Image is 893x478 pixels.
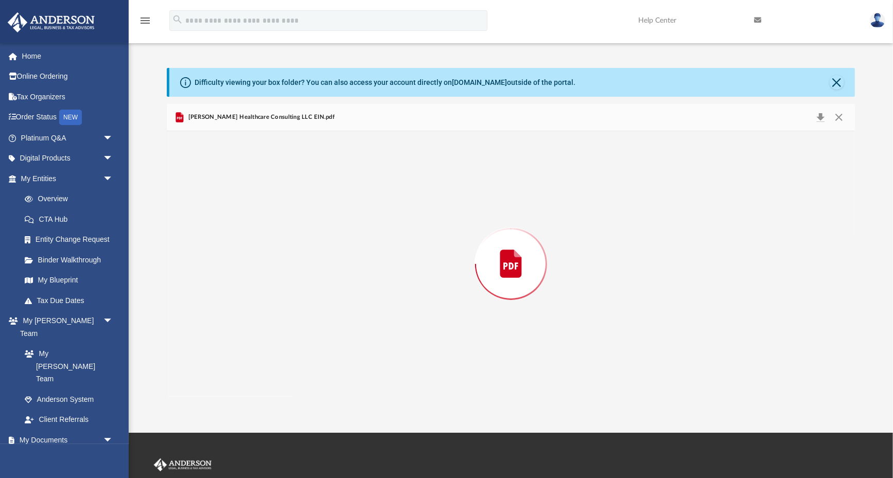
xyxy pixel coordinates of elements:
a: Tax Organizers [7,86,129,107]
div: NEW [59,110,82,125]
a: Home [7,46,129,66]
a: Anderson System [14,389,124,410]
a: Entity Change Request [14,229,129,250]
button: Close [830,75,844,90]
a: Tax Due Dates [14,290,129,311]
span: [PERSON_NAME] Healthcare Consulting LLC EIN.pdf [186,113,335,122]
span: arrow_drop_down [103,128,124,149]
a: Platinum Q&Aarrow_drop_down [7,128,129,148]
a: menu [139,20,151,27]
span: arrow_drop_down [103,311,124,332]
button: Download [811,110,830,125]
a: My [PERSON_NAME] Teamarrow_drop_down [7,311,124,344]
a: [DOMAIN_NAME] [452,78,507,86]
a: CTA Hub [14,209,129,229]
button: Close [829,110,848,125]
i: menu [139,14,151,27]
img: Anderson Advisors Platinum Portal [152,458,214,472]
a: Client Referrals [14,410,124,430]
span: arrow_drop_down [103,168,124,189]
a: My Documentsarrow_drop_down [7,430,124,450]
div: Difficulty viewing your box folder? You can also access your account directly on outside of the p... [195,77,575,88]
a: My Entitiesarrow_drop_down [7,168,129,189]
div: Preview [167,104,855,397]
img: Anderson Advisors Platinum Portal [5,12,98,32]
a: My [PERSON_NAME] Team [14,344,118,390]
a: Binder Walkthrough [14,250,129,270]
a: Overview [14,189,129,209]
img: User Pic [870,13,885,28]
a: My Blueprint [14,270,124,291]
i: search [172,14,183,25]
span: arrow_drop_down [103,148,124,169]
a: Digital Productsarrow_drop_down [7,148,129,169]
a: Online Ordering [7,66,129,87]
a: Order StatusNEW [7,107,129,128]
span: arrow_drop_down [103,430,124,451]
